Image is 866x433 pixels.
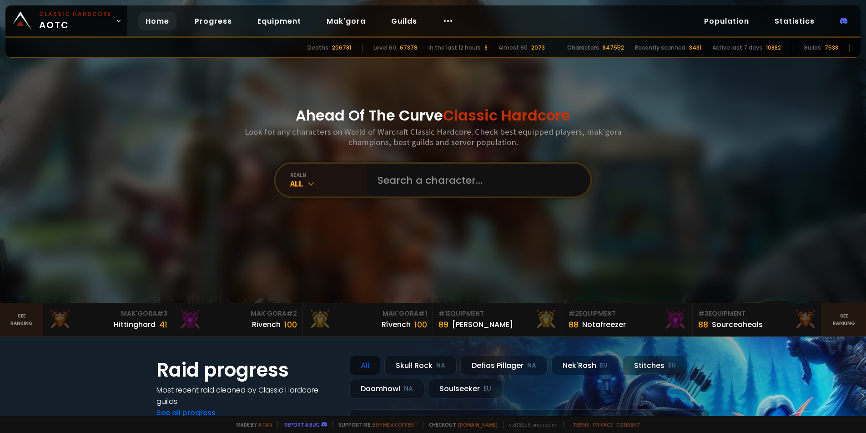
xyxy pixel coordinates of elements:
div: Recently scanned [635,44,685,52]
input: Search a character... [372,164,579,196]
div: Mak'Gora [308,309,427,318]
div: 3431 [689,44,701,52]
span: # 2 [569,309,579,318]
div: 8 [484,44,488,52]
small: EU [600,361,608,370]
div: Rivench [252,319,281,330]
a: Home [138,12,176,30]
a: Equipment [250,12,308,30]
small: EU [668,361,676,370]
div: Defias Pillager [460,356,548,375]
div: 67379 [400,44,418,52]
div: Notafreezer [582,319,626,330]
div: Sourceoheals [712,319,763,330]
div: Doomhowl [349,379,424,398]
a: #1Equipment89[PERSON_NAME] [433,303,563,336]
a: Statistics [767,12,822,30]
div: Equipment [698,309,817,318]
span: Classic Hardcore [443,105,570,126]
div: Skull Rock [384,356,457,375]
a: Mak'Gora#2Rivench100 [173,303,303,336]
div: Nek'Rosh [551,356,619,375]
h4: Most recent raid cleaned by Classic Hardcore guilds [156,384,338,407]
a: Report a bug [284,421,320,428]
div: All [290,178,367,189]
div: Equipment [438,309,557,318]
div: 2073 [531,44,545,52]
span: Support me, [332,421,418,428]
small: NA [527,361,536,370]
div: Characters [567,44,599,52]
div: 7538 [825,44,838,52]
h1: Ahead Of The Curve [296,105,570,126]
a: Privacy [593,421,613,428]
a: a fan [258,421,272,428]
div: 847552 [603,44,624,52]
div: realm [290,171,367,178]
div: 100 [414,318,427,331]
div: 88 [698,318,708,331]
span: AOTC [39,10,112,32]
a: #3Equipment88Sourceoheals [693,303,823,336]
span: # 3 [157,309,167,318]
div: In the last 12 hours [428,44,481,52]
div: 88 [569,318,579,331]
span: # 2 [287,309,297,318]
small: Classic Hardcore [39,10,112,18]
div: Active last 7 days [712,44,762,52]
a: Mak'Gora#1Rîvench100 [303,303,433,336]
div: Stitches [623,356,687,375]
span: # 1 [418,309,427,318]
span: v. d752d5 - production [503,421,558,428]
div: 41 [159,318,167,331]
a: Mak'gora [319,12,373,30]
div: Equipment [569,309,687,318]
div: 206781 [332,44,351,52]
div: All [349,356,381,375]
small: EU [483,384,491,393]
a: [DOMAIN_NAME] [458,421,498,428]
a: Buy me a coffee [373,421,418,428]
div: Mak'Gora [179,309,297,318]
a: #2Equipment88Notafreezer [563,303,693,336]
div: 100 [284,318,297,331]
h3: Look for any characters on World of Warcraft Classic Hardcore. Check best equipped players, mak'g... [241,126,625,147]
div: Mak'Gora [49,309,167,318]
a: Progress [187,12,239,30]
div: 10882 [766,44,781,52]
div: Hittinghard [114,319,156,330]
small: NA [436,361,445,370]
div: 89 [438,318,448,331]
div: Rîvench [382,319,411,330]
div: Almost 60 [498,44,528,52]
a: Seeranking [823,303,866,336]
a: Population [697,12,756,30]
span: Checkout [423,421,498,428]
span: # 3 [698,309,709,318]
span: # 1 [438,309,447,318]
a: Consent [616,421,640,428]
span: Made by [231,421,272,428]
a: Mak'Gora#3Hittinghard41 [43,303,173,336]
div: [PERSON_NAME] [452,319,513,330]
div: Level 60 [373,44,396,52]
div: Soulseeker [428,379,503,398]
a: Classic HardcoreAOTC [5,5,127,36]
div: Guilds [803,44,821,52]
div: Deaths [307,44,328,52]
h1: Raid progress [156,356,338,384]
a: See all progress [156,408,216,418]
a: Guilds [384,12,424,30]
small: NA [404,384,413,393]
a: Terms [573,421,589,428]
